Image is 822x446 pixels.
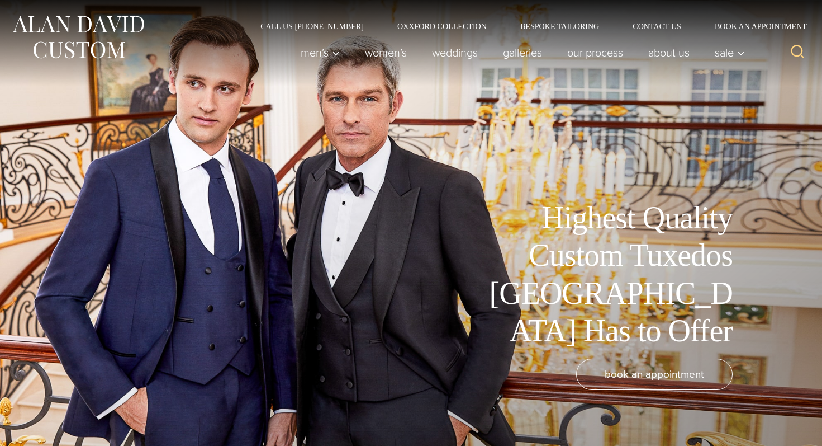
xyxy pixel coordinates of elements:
span: Men’s [301,47,340,58]
button: View Search Form [784,39,811,66]
span: Sale [715,47,745,58]
a: Galleries [491,41,555,64]
a: Our Process [555,41,636,64]
a: About Us [636,41,702,64]
a: Bespoke Tailoring [503,22,616,30]
a: Women’s [353,41,420,64]
a: weddings [420,41,491,64]
nav: Secondary Navigation [244,22,811,30]
a: Contact Us [616,22,698,30]
h1: Highest Quality Custom Tuxedos [GEOGRAPHIC_DATA] Has to Offer [481,199,733,350]
span: book an appointment [605,366,704,382]
a: Book an Appointment [698,22,811,30]
a: Oxxford Collection [381,22,503,30]
a: book an appointment [576,359,733,390]
img: Alan David Custom [11,12,145,62]
nav: Primary Navigation [288,41,751,64]
a: Call Us [PHONE_NUMBER] [244,22,381,30]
